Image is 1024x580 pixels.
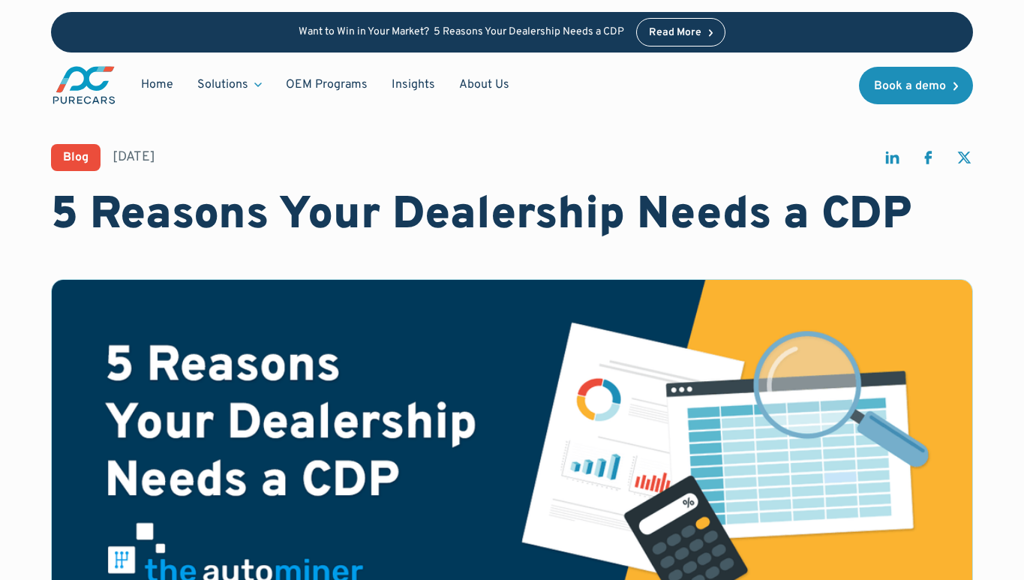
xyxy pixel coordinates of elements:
a: Read More [636,18,726,47]
a: Insights [380,71,447,99]
a: Book a demo [859,67,973,104]
div: Book a demo [874,80,946,92]
a: share on linkedin [883,149,901,173]
div: Solutions [197,77,248,93]
a: share on twitter [955,149,973,173]
p: Want to Win in Your Market? 5 Reasons Your Dealership Needs a CDP [299,26,624,39]
img: purecars logo [51,65,117,106]
a: main [51,65,117,106]
div: Read More [649,28,701,38]
a: Home [129,71,185,99]
div: [DATE] [113,148,155,167]
a: About Us [447,71,521,99]
h1: 5 Reasons Your Dealership Needs a CDP [51,189,973,243]
div: Solutions [185,71,274,99]
a: share on facebook [919,149,937,173]
div: Blog [63,152,89,164]
a: OEM Programs [274,71,380,99]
